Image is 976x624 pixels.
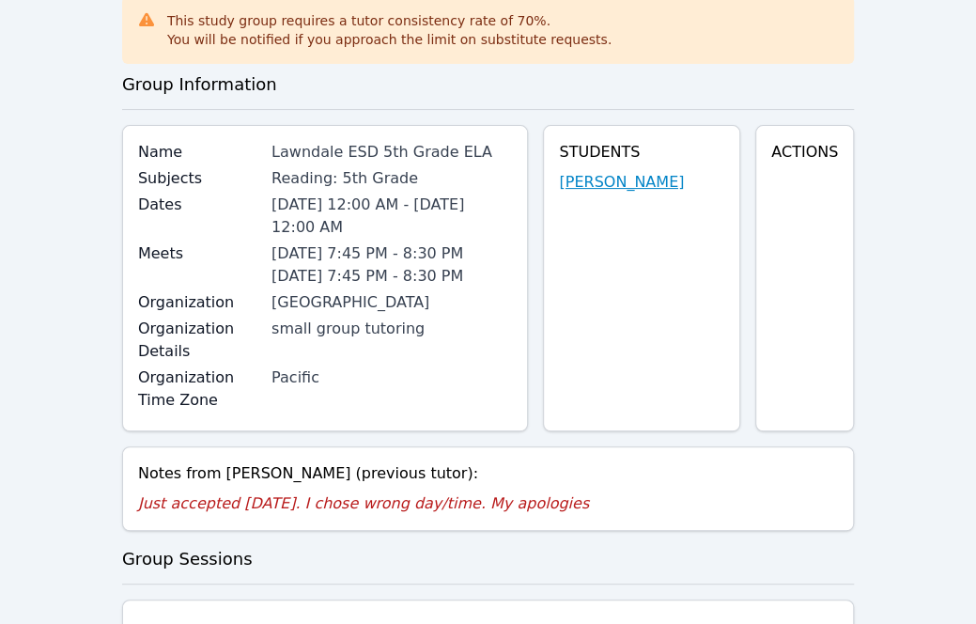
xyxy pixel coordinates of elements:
label: Organization Details [138,318,260,363]
label: Organization [138,291,260,314]
div: This study group requires a tutor consistency rate of 70 %. [167,11,612,49]
h3: Group Sessions [122,546,854,572]
h3: Group Information [122,71,854,98]
a: [PERSON_NAME] [559,171,684,194]
label: Dates [138,194,260,216]
div: [GEOGRAPHIC_DATA] [271,291,512,314]
li: [DATE] 7:45 PM - 8:30 PM [271,242,512,265]
div: Lawndale ESD 5th Grade ELA [271,141,512,164]
li: [DATE] 7:45 PM - 8:30 PM [271,265,512,288]
h4: Students [559,141,724,164]
div: Reading: 5th Grade [271,167,512,190]
p: Just accepted [DATE]. I chose wrong day/time. My apologies [138,492,838,515]
div: small group tutoring [271,318,512,340]
div: Notes from [PERSON_NAME] (previous tutor): [138,462,838,485]
label: Organization Time Zone [138,367,260,412]
label: Subjects [138,167,260,190]
div: Pacific [271,367,512,389]
h4: Actions [771,141,838,164]
label: Name [138,141,260,164]
span: [DATE] 12:00 AM - [DATE] 12:00 AM [271,195,464,236]
div: You will be notified if you approach the limit on substitute requests. [167,30,612,49]
label: Meets [138,242,260,265]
